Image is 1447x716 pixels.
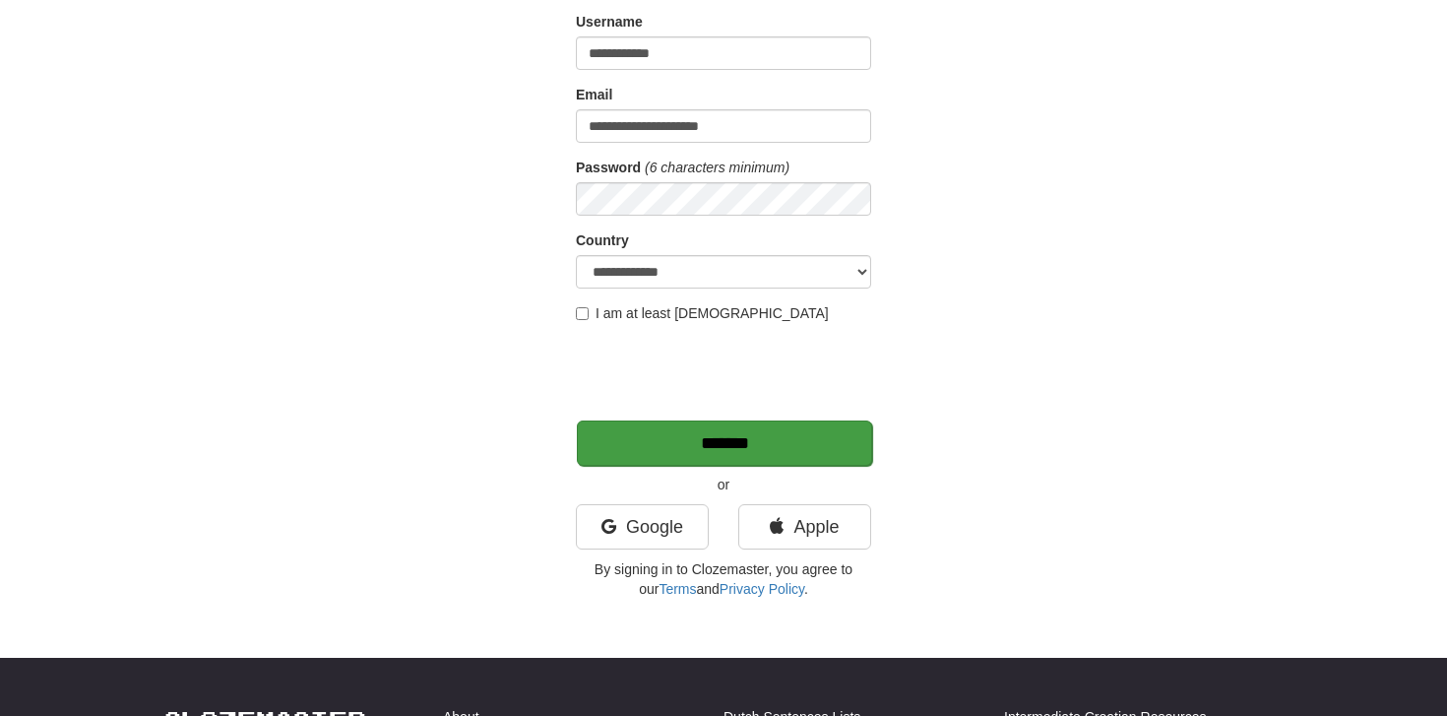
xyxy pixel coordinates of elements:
[576,85,612,104] label: Email
[576,333,875,410] iframe: reCAPTCHA
[576,303,829,323] label: I am at least [DEMOGRAPHIC_DATA]
[576,475,871,494] p: or
[576,12,643,32] label: Username
[576,504,709,550] a: Google
[738,504,871,550] a: Apple
[576,230,629,250] label: Country
[576,307,589,320] input: I am at least [DEMOGRAPHIC_DATA]
[645,160,789,175] em: (6 characters minimum)
[576,559,871,599] p: By signing in to Clozemaster, you agree to our and .
[720,581,804,597] a: Privacy Policy
[576,158,641,177] label: Password
[659,581,696,597] a: Terms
